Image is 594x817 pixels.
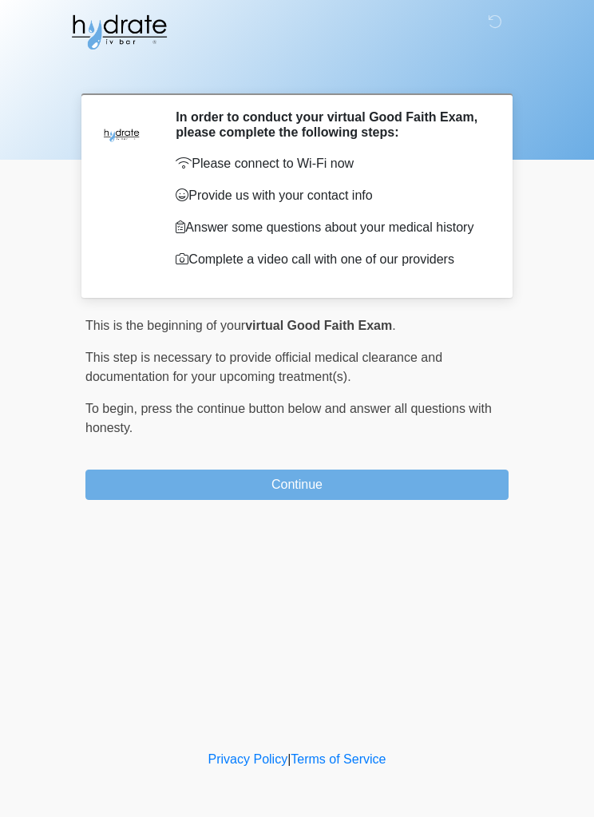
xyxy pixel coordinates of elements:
[291,752,386,766] a: Terms of Service
[85,402,141,415] span: To begin,
[176,109,485,140] h2: In order to conduct your virtual Good Faith Exam, please complete the following steps:
[85,319,245,332] span: This is the beginning of your
[176,250,485,269] p: Complete a video call with one of our providers
[392,319,395,332] span: .
[176,154,485,173] p: Please connect to Wi-Fi now
[85,470,509,500] button: Continue
[208,752,288,766] a: Privacy Policy
[176,186,485,205] p: Provide us with your contact info
[85,351,442,383] span: This step is necessary to provide official medical clearance and documentation for your upcoming ...
[245,319,392,332] strong: virtual Good Faith Exam
[69,12,168,52] img: Hydrate IV Bar - Glendale Logo
[287,752,291,766] a: |
[176,218,485,237] p: Answer some questions about your medical history
[85,402,492,434] span: press the continue button below and answer all questions with honesty.
[97,109,145,157] img: Agent Avatar
[73,58,521,87] h1: ‎ ‎ ‎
